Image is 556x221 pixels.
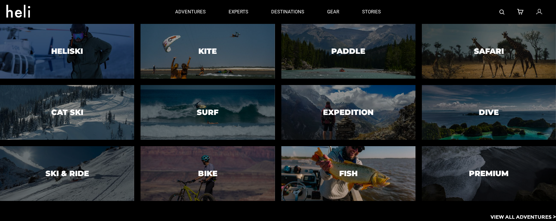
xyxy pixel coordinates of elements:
[491,214,556,221] p: View All Adventures >
[175,9,206,15] p: adventures
[197,108,218,117] h3: Surf
[323,108,374,117] h3: Expedition
[422,146,556,201] a: PremiumPremium image
[331,47,365,55] h3: Paddle
[198,47,217,55] h3: Kite
[479,108,499,117] h3: Dive
[198,169,217,178] h3: Bike
[45,169,89,178] h3: Ski & Ride
[469,169,509,178] h3: Premium
[51,108,83,117] h3: Cat Ski
[271,9,304,15] p: destinations
[499,10,505,15] img: search-bar-icon.svg
[339,169,358,178] h3: Fish
[474,47,504,55] h3: Safari
[51,47,83,55] h3: Heliski
[229,9,248,15] p: experts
